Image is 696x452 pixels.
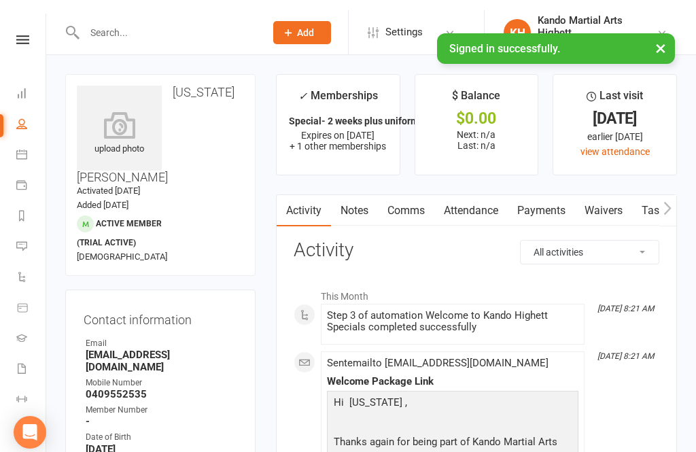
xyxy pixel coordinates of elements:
p: Hi [US_STATE] , [330,384,575,404]
strong: Special- 2 weeks plus uniform - $28 [289,105,443,116]
span: Settings [385,7,423,37]
input: Search... [80,13,256,32]
div: upload photo [77,101,162,146]
span: Active member (trial active) [77,209,162,237]
div: Kando Martial Arts Highett [538,4,657,29]
div: KH [504,9,531,36]
a: People [16,100,47,131]
a: Notes [331,185,378,216]
span: Add [297,17,314,28]
span: Expires on [DATE] [301,120,375,131]
strong: [DATE] [86,433,237,445]
a: Reports [16,192,47,222]
a: Product Sales [16,283,47,314]
div: Member Number [86,394,237,406]
a: Payments [16,161,47,192]
a: Activity [277,185,331,216]
i: [DATE] 8:21 AM [597,341,654,351]
h3: Activity [294,230,659,251]
i: ✓ [298,80,307,92]
div: [DATE] [565,101,664,116]
h3: Contact information [84,298,237,317]
li: This Month [294,272,659,294]
a: Dashboard [16,69,47,100]
div: $ Balance [452,77,500,101]
div: Last visit [587,77,643,101]
a: Tasks [632,185,680,216]
strong: 0409552535 [86,378,237,390]
div: Step 3 of automation Welcome to Kando Highett Specials completed successfully [327,300,578,323]
time: Activated [DATE] [77,175,140,186]
div: Welcome Package Link [327,366,578,377]
div: Mobile Number [86,366,237,379]
div: Memberships [298,77,378,102]
a: Comms [378,185,434,216]
a: Waivers [575,185,632,216]
strong: [EMAIL_ADDRESS][DOMAIN_NAME] [86,338,237,363]
a: Calendar [16,131,47,161]
div: earlier [DATE] [565,119,664,134]
a: Attendance [434,185,508,216]
span: Signed in successfully. [449,32,560,45]
a: Payments [508,185,575,216]
h3: [US_STATE][PERSON_NAME] [77,75,244,174]
a: view attendance [580,136,650,147]
button: Add [273,11,331,34]
div: $0.00 [428,101,526,116]
i: [DATE] 8:21 AM [597,294,654,303]
time: Added [DATE] [77,190,128,200]
span: Sent email to [EMAIL_ADDRESS][DOMAIN_NAME] [327,347,549,359]
span: [DEMOGRAPHIC_DATA] [77,241,167,251]
div: Open Intercom Messenger [14,406,46,438]
span: + 1 other memberships [290,131,386,141]
p: Next: n/a Last: n/a [428,119,526,141]
div: Email [86,327,237,340]
strong: - [86,405,237,417]
button: × [648,23,673,52]
div: Date of Birth [86,421,237,434]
